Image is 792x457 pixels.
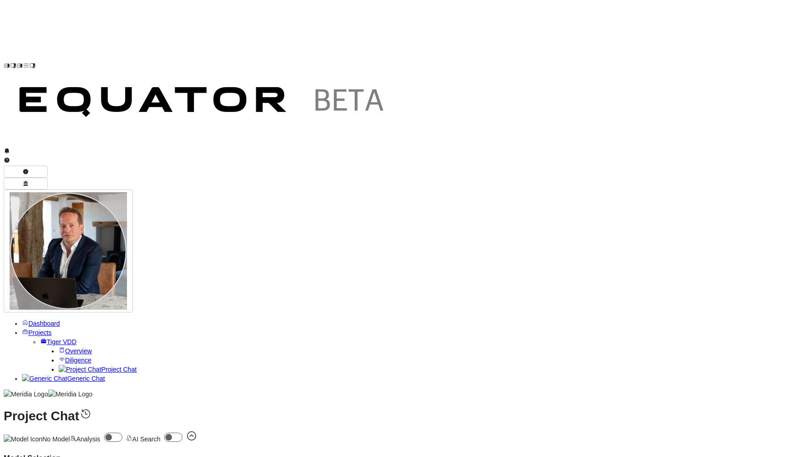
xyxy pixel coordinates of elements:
[59,366,137,373] a: Project ChatProject Chat
[22,375,105,382] a: Generic ChatGeneric Chat
[4,435,42,444] img: No Model
[22,374,67,383] img: Generic Chat
[70,435,76,441] svg: Analysis
[28,329,52,336] span: Projects
[65,347,92,355] span: Overview
[28,320,60,327] span: Dashboard
[4,390,48,399] img: Meridia Logo
[47,338,77,346] span: Tiger VDD
[48,390,93,399] img: Meridia Logo
[126,435,132,441] svg: AI Search
[76,435,100,443] span: Analysis
[132,435,160,443] span: AI Search
[4,407,788,421] h1: Project Chat
[40,338,77,346] a: Tiger VDD
[59,357,92,364] a: Diligence
[22,320,60,327] a: Dashboard
[4,71,402,136] img: Customer Logo
[59,347,92,355] a: Overview
[36,4,434,69] img: Customer Logo
[22,329,52,336] a: Projects
[67,375,104,382] span: Generic Chat
[10,192,127,310] img: Profile Icon
[59,365,101,374] img: Project Chat
[65,357,92,364] span: Diligence
[101,366,137,373] span: Project Chat
[42,435,70,443] span: No Model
